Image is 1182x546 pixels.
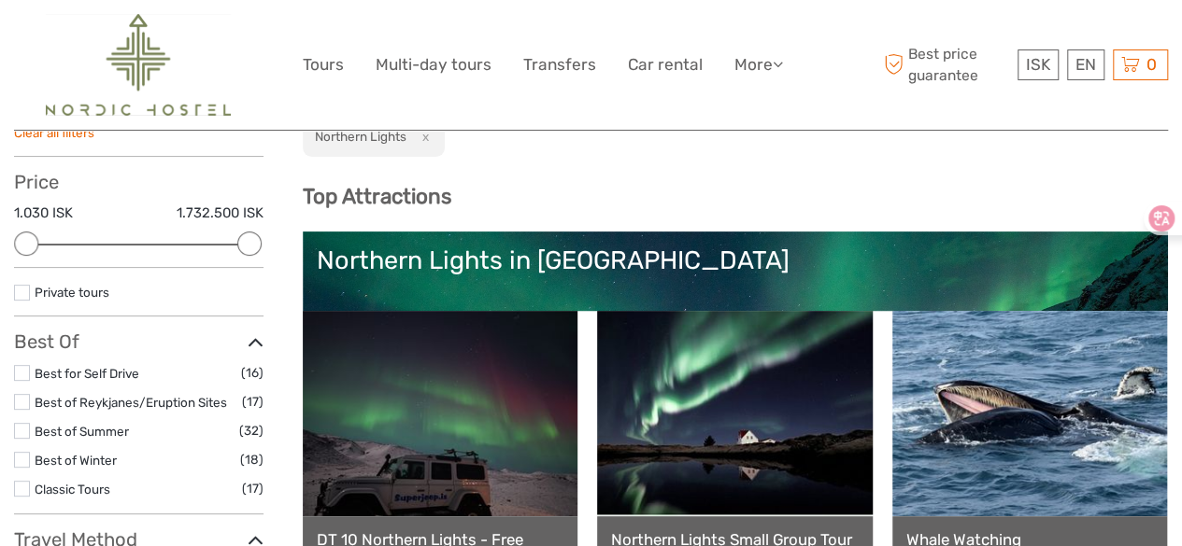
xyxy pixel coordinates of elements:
[14,330,263,353] h3: Best Of
[14,125,94,140] a: Clear all filters
[242,391,263,413] span: (17)
[734,51,783,78] a: More
[35,285,109,300] a: Private tours
[35,453,117,468] a: Best of Winter
[46,14,231,116] img: 2454-61f15230-a6bf-4303-aa34-adabcbdb58c5_logo_big.png
[35,395,227,410] a: Best of Reykjanes/Eruption Sites
[35,424,129,439] a: Best of Summer
[523,51,596,78] a: Transfers
[1144,55,1160,74] span: 0
[376,51,491,78] a: Multi-day tours
[315,129,406,144] h2: Northern Lights
[35,366,139,381] a: Best for Self Drive
[241,362,263,384] span: (16)
[215,29,237,51] button: Open LiveChat chat widget
[303,184,451,209] b: Top Attractions
[240,449,263,470] span: (18)
[177,203,263,223] label: 1.732.500 ISK
[303,51,344,78] a: Tours
[1026,55,1050,74] span: ISK
[242,478,263,499] span: (17)
[317,245,1154,376] a: Northern Lights in [GEOGRAPHIC_DATA]
[14,203,73,223] label: 1.030 ISK
[409,127,434,147] button: x
[628,51,703,78] a: Car rental
[317,245,1154,275] div: Northern Lights in [GEOGRAPHIC_DATA]
[14,171,263,193] h3: Price
[26,33,211,48] p: We're away right now. Please check back later!
[35,482,110,497] a: Classic Tours
[1067,49,1104,80] div: EN
[239,420,263,441] span: (32)
[879,44,1013,85] span: Best price guarantee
